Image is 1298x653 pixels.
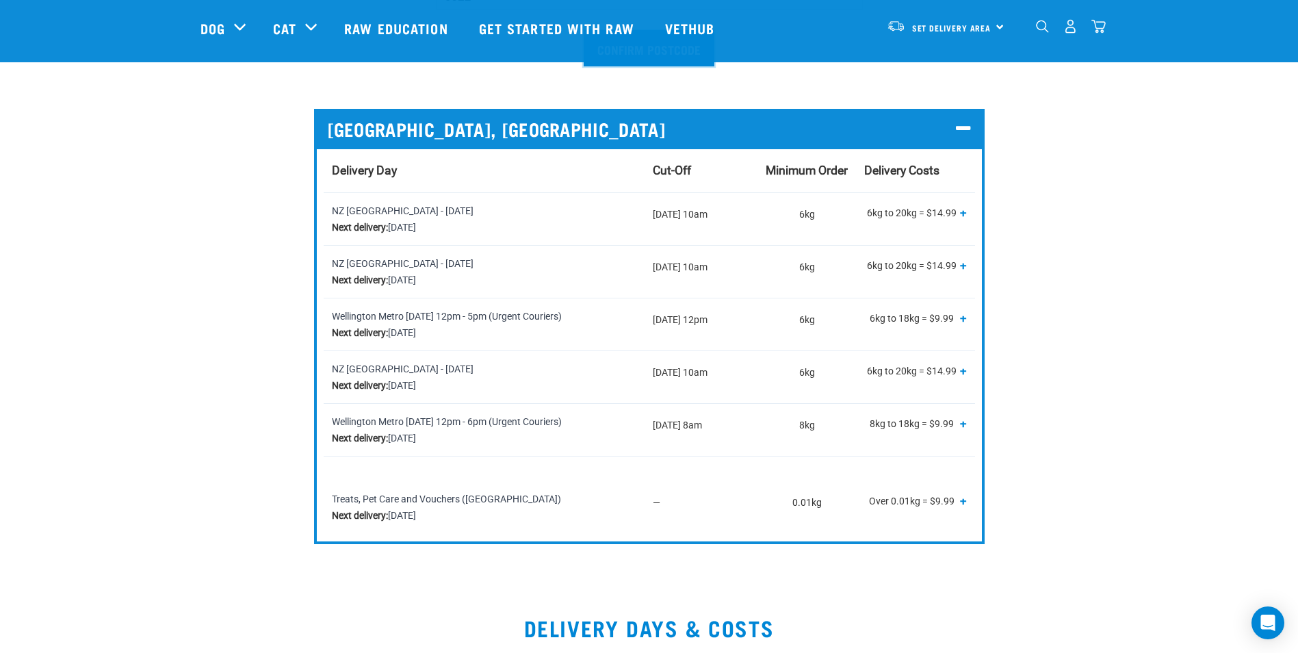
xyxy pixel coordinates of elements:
span: + [960,416,967,430]
a: Get started with Raw [465,1,651,55]
a: Dog [200,18,225,38]
p: 6kg to 20kg = $14.99 20kg to 40kg = $29.99 Over 40kg = $44.99 [864,255,966,279]
td: 6kg [757,245,856,298]
td: [DATE] 12pm [645,298,758,350]
td: — [645,456,758,533]
p: 6kg to 20kg = $14.99 20kg to 40kg = $29.99 Over 40kg = $44.99 [864,361,966,385]
th: Delivery Day [324,149,645,193]
a: Raw Education [330,1,465,55]
button: Show all tiers [960,495,967,507]
div: Wellington Metro [DATE] 12pm - 5pm (Urgent Couriers) [DATE] [332,308,636,341]
td: [DATE] 10am [645,245,758,298]
p: 8kg to 18kg = $9.99 18kg to 36kg = $14.99 36kg to 54kg = $19.99 Over 54kg = $24.99 [864,413,966,437]
button: Show all tiers [960,259,967,271]
img: home-icon@2x.png [1091,19,1106,34]
th: Cut-Off [645,149,758,193]
td: 8kg [757,403,856,456]
strong: Next delivery: [332,510,388,521]
strong: Next delivery: [332,380,388,391]
button: Show all tiers [960,312,967,324]
p: 6kg to 20kg = $14.99 20kg to 40kg = $29.99 Over 40kg = $44.99 [864,203,966,227]
strong: Next delivery: [332,433,388,444]
span: + [960,363,967,377]
span: + [960,205,967,219]
td: [DATE] 10am [645,192,758,245]
button: Show all tiers [960,418,967,429]
img: user.png [1063,19,1078,34]
div: Wellington Metro [DATE] 12pm - 6pm (Urgent Couriers) [DATE] [332,413,636,446]
span: + [960,311,967,324]
td: [DATE] 8am [645,403,758,456]
img: van-moving.png [887,20,905,32]
div: NZ [GEOGRAPHIC_DATA] - [DATE] [DATE] [332,203,636,235]
p: [GEOGRAPHIC_DATA], [GEOGRAPHIC_DATA] [328,118,971,140]
strong: Next delivery: [332,274,388,285]
span: + [960,494,967,507]
div: NZ [GEOGRAPHIC_DATA] - [DATE] [DATE] [332,361,636,394]
p: Over 0.01kg = $9.99 [864,491,966,515]
td: 6kg [757,192,856,245]
img: home-icon-1@2x.png [1036,20,1049,33]
button: Show all tiers [960,207,967,218]
span: + [960,258,967,272]
td: 0.01kg [757,456,856,533]
a: Cat [273,18,296,38]
p: 6kg to 18kg = $9.99 18kg to 36kg = $14.99 36kg to 54kg = $19.99 Over 54kg = $24.99 [864,308,966,332]
a: Vethub [651,1,732,55]
th: Delivery Costs [856,149,974,193]
td: 6kg [757,298,856,350]
strong: Next delivery: [332,327,388,338]
span: [GEOGRAPHIC_DATA], [GEOGRAPHIC_DATA] [328,118,666,140]
strong: Next delivery: [332,222,388,233]
td: 6kg [757,350,856,403]
th: Minimum Order [757,149,856,193]
div: Treats, Pet Care and Vouchers ([GEOGRAPHIC_DATA]) [DATE] [332,491,636,524]
div: Open Intercom Messenger [1251,606,1284,639]
td: [DATE] 10am [645,350,758,403]
button: Show all tiers [960,365,967,376]
div: NZ [GEOGRAPHIC_DATA] - [DATE] [DATE] [332,255,636,288]
span: Set Delivery Area [912,25,991,30]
